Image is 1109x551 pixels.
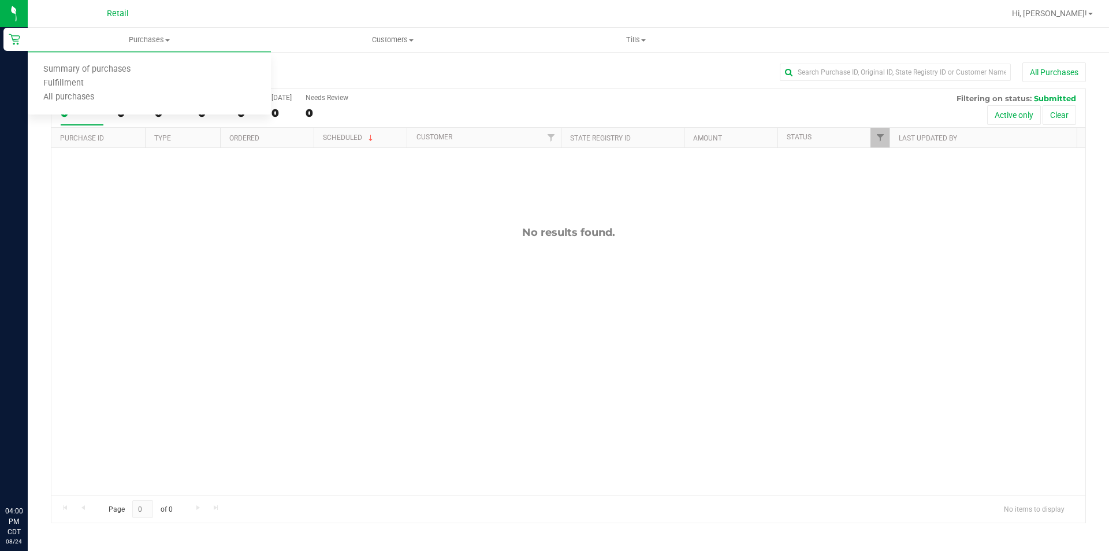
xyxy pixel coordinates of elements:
[787,133,812,141] a: Status
[542,128,561,147] a: Filter
[28,35,271,45] span: Purchases
[12,458,46,493] iframe: Resource center
[570,134,631,142] a: State Registry ID
[899,134,957,142] a: Last Updated By
[271,28,514,52] a: Customers
[107,9,129,19] span: Retail
[271,94,292,102] div: [DATE]
[957,94,1032,103] span: Filtering on status:
[28,79,99,88] span: Fulfillment
[995,500,1074,517] span: No items to display
[28,28,271,52] a: Purchases Summary of purchases Fulfillment All purchases
[271,106,292,120] div: 0
[987,105,1041,125] button: Active only
[51,226,1085,239] div: No results found.
[9,34,20,45] inline-svg: Retail
[28,65,146,75] span: Summary of purchases
[870,128,890,147] a: Filter
[5,537,23,546] p: 08/24
[1043,105,1076,125] button: Clear
[5,506,23,537] p: 04:00 PM CDT
[1012,9,1087,18] span: Hi, [PERSON_NAME]!
[693,134,722,142] a: Amount
[154,134,171,142] a: Type
[323,134,375,142] a: Scheduled
[1034,94,1076,103] span: Submitted
[780,64,1011,81] input: Search Purchase ID, Original ID, State Registry ID or Customer Name...
[34,457,48,471] iframe: Resource center unread badge
[28,93,110,102] span: All purchases
[271,35,513,45] span: Customers
[99,500,182,518] span: Page of 0
[1022,62,1086,82] button: All Purchases
[514,28,757,52] a: Tills
[60,134,104,142] a: Purchase ID
[306,94,348,102] div: Needs Review
[306,106,348,120] div: 0
[416,133,452,141] a: Customer
[229,134,259,142] a: Ordered
[515,35,757,45] span: Tills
